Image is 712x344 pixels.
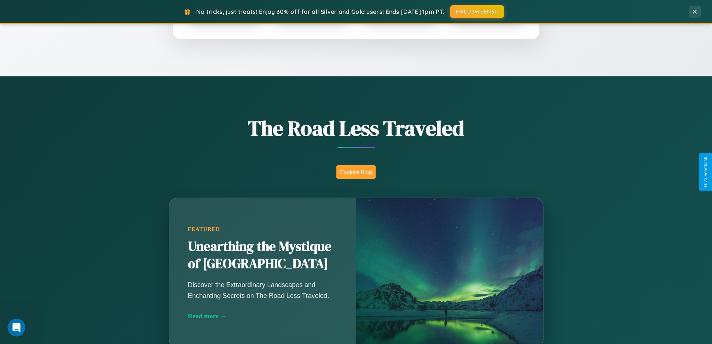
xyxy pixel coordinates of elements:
p: Discover the Extraordinary Landscapes and Enchanting Secrets on The Road Less Traveled. [188,280,337,301]
h1: The Road Less Traveled [132,114,580,143]
div: Featured [188,226,337,232]
button: HALLOWEEN30 [450,5,504,18]
div: Read more → [188,312,337,320]
button: Explore Blog [336,165,376,179]
div: Give Feedback [703,157,708,187]
iframe: Intercom live chat [7,319,25,337]
h2: Unearthing the Mystique of [GEOGRAPHIC_DATA] [188,238,337,273]
span: No tricks, just treats! Enjoy 30% off for all Silver and Gold users! Ends [DATE] 1pm PT. [196,8,444,15]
